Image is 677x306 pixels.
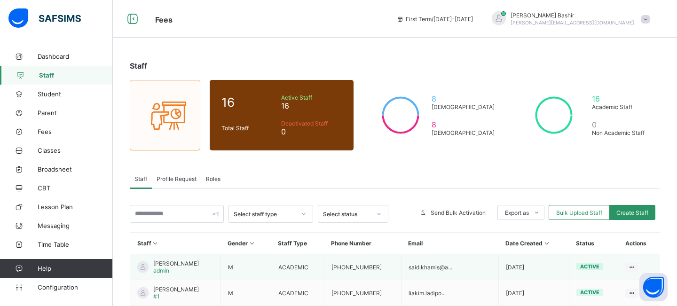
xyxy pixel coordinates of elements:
[505,209,529,216] span: Export as
[432,120,495,129] span: 8
[234,211,296,218] div: Select staff type
[511,20,634,25] span: [PERSON_NAME][EMAIL_ADDRESS][DOMAIN_NAME]
[401,233,498,254] th: Email
[38,241,113,248] span: Time Table
[281,127,342,136] span: 0
[220,233,271,254] th: Gender
[281,94,342,101] span: Active Staff
[220,254,271,280] td: M
[271,233,324,254] th: Staff Type
[281,120,342,127] span: Deactivated Staff
[580,263,599,270] span: active
[153,267,169,274] span: admin
[432,129,495,136] span: [DEMOGRAPHIC_DATA]
[151,240,159,247] i: Sort in Ascending Order
[511,12,634,19] span: [PERSON_NAME] Bashir
[281,101,342,110] span: 16
[618,233,660,254] th: Actions
[38,147,113,154] span: Classes
[38,184,113,192] span: CBT
[38,53,113,60] span: Dashboard
[221,95,276,110] span: 16
[432,103,495,110] span: [DEMOGRAPHIC_DATA]
[153,286,199,293] span: [PERSON_NAME]
[401,280,498,306] td: liakim.ladipo...
[324,254,401,280] td: [PHONE_NUMBER]
[431,209,486,216] span: Send Bulk Activation
[220,280,271,306] td: M
[556,209,602,216] span: Bulk Upload Staff
[324,233,401,254] th: Phone Number
[38,283,112,291] span: Configuration
[248,240,256,247] i: Sort in Ascending Order
[592,120,648,129] span: 0
[38,128,113,135] span: Fees
[153,260,199,267] span: [PERSON_NAME]
[38,265,112,272] span: Help
[153,293,160,300] span: #1
[569,233,618,254] th: Status
[592,94,648,103] span: 16
[616,209,648,216] span: Create Staff
[38,203,113,211] span: Lesson Plan
[543,240,551,247] i: Sort in Ascending Order
[580,289,599,296] span: active
[401,254,498,280] td: said.khamis@a...
[38,90,113,98] span: Student
[38,165,113,173] span: Broadsheet
[482,11,654,27] div: HamidBashir
[38,109,113,117] span: Parent
[323,211,371,218] div: Select status
[130,61,147,71] span: Staff
[324,280,401,306] td: [PHONE_NUMBER]
[157,175,197,182] span: Profile Request
[38,222,113,229] span: Messaging
[498,233,569,254] th: Date Created
[39,71,113,79] span: Staff
[219,122,279,134] div: Total Staff
[8,8,81,28] img: safsims
[271,280,324,306] td: ACADEMIC
[130,233,221,254] th: Staff
[396,16,473,23] span: session/term information
[206,175,220,182] span: Roles
[134,175,147,182] span: Staff
[498,280,569,306] td: [DATE]
[432,94,495,103] span: 8
[592,129,648,136] span: Non Academic Staff
[639,273,668,301] button: Open asap
[592,103,648,110] span: Academic Staff
[498,254,569,280] td: [DATE]
[271,254,324,280] td: ACADEMIC
[155,15,173,24] span: Fees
